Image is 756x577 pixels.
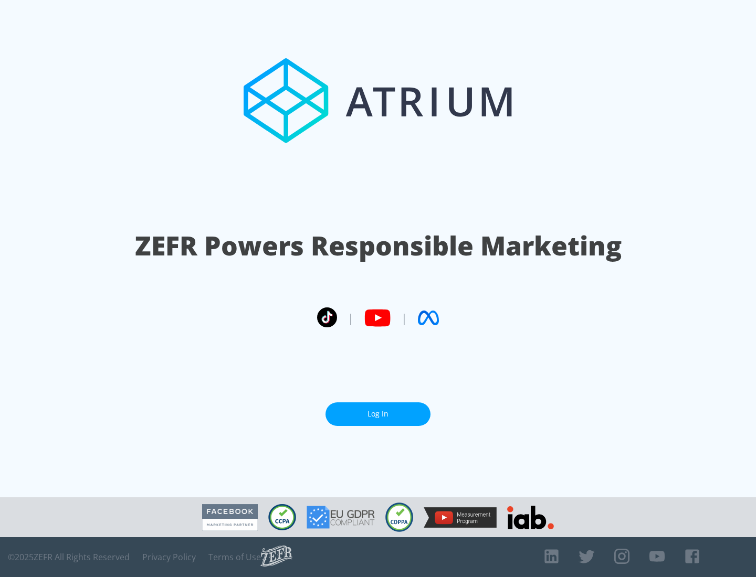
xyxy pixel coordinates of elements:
img: COPPA Compliant [385,503,413,532]
img: IAB [507,506,554,529]
a: Privacy Policy [142,552,196,562]
img: YouTube Measurement Program [424,507,497,528]
a: Log In [325,402,430,426]
span: | [348,310,354,326]
span: | [401,310,407,326]
a: Terms of Use [208,552,261,562]
img: GDPR Compliant [307,506,375,529]
span: © 2025 ZEFR All Rights Reserved [8,552,130,562]
img: Facebook Marketing Partner [202,504,258,531]
h1: ZEFR Powers Responsible Marketing [135,228,622,264]
img: CCPA Compliant [268,504,296,530]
